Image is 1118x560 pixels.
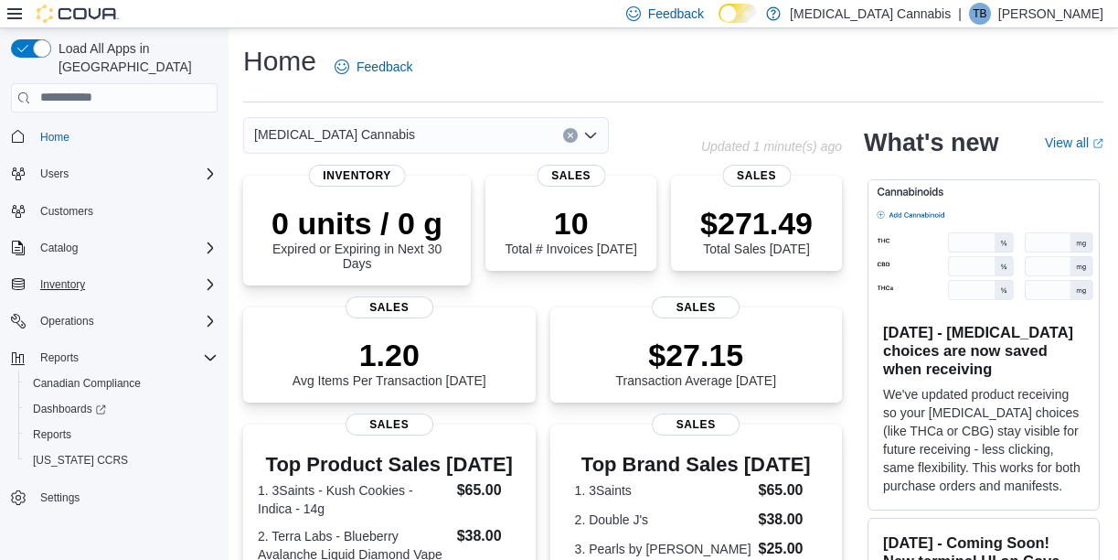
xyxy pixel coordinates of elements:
[258,454,521,476] h3: Top Product Sales [DATE]
[4,198,225,224] button: Customers
[18,422,225,447] button: Reports
[346,296,433,318] span: Sales
[33,486,218,509] span: Settings
[254,124,415,145] span: [MEDICAL_DATA] Cannabis
[4,161,225,187] button: Users
[4,235,225,261] button: Catalog
[505,205,636,256] div: Total # Invoices [DATE]
[575,511,751,529] dt: 2. Double J's
[26,372,148,394] a: Canadian Compliance
[700,205,813,256] div: Total Sales [DATE]
[40,130,69,145] span: Home
[33,274,218,296] span: Inventory
[4,272,225,297] button: Inventory
[33,310,101,332] button: Operations
[958,3,962,25] p: |
[33,376,141,391] span: Canadian Compliance
[33,163,76,185] button: Users
[18,371,225,396] button: Canadian Compliance
[26,449,135,471] a: [US_STATE] CCRS
[4,345,225,371] button: Reports
[701,139,842,154] p: Updated 1 minute(s) ago
[33,402,106,416] span: Dashboards
[346,414,433,436] span: Sales
[357,58,412,76] span: Feedback
[998,3,1103,25] p: [PERSON_NAME]
[575,454,817,476] h3: Top Brand Sales [DATE]
[40,167,69,181] span: Users
[40,277,85,292] span: Inventory
[26,449,218,471] span: Washington CCRS
[33,126,77,148] a: Home
[33,453,128,468] span: [US_STATE] CCRS
[40,314,94,328] span: Operations
[33,427,71,442] span: Reports
[26,424,79,446] a: Reports
[33,200,101,222] a: Customers
[33,125,218,148] span: Home
[759,509,817,531] dd: $38.00
[40,241,78,255] span: Catalog
[37,5,119,23] img: Cova
[457,525,521,547] dd: $38.00
[26,372,218,394] span: Canadian Compliance
[327,48,420,85] a: Feedback
[293,337,486,388] div: Avg Items Per Transaction [DATE]
[575,540,751,558] dt: 3. Pearls by [PERSON_NAME]
[719,4,757,23] input: Dark Mode
[33,163,218,185] span: Users
[4,124,225,150] button: Home
[722,165,791,187] span: Sales
[258,205,456,271] div: Expired or Expiring in Next 30 Days
[26,398,113,420] a: Dashboards
[864,128,998,157] h2: What's new
[40,204,93,219] span: Customers
[33,274,92,296] button: Inventory
[575,481,751,500] dt: 1. 3Saints
[4,308,225,334] button: Operations
[18,396,225,422] a: Dashboards
[759,538,817,560] dd: $25.00
[883,385,1084,495] p: We've updated product receiving so your [MEDICAL_DATA] choices (like THCa or CBG) stay visible fo...
[1045,135,1103,150] a: View allExternal link
[883,323,1084,378] h3: [DATE] - [MEDICAL_DATA] choices are now saved when receiving
[537,165,605,187] span: Sales
[33,237,85,259] button: Catalog
[969,3,991,25] div: Thomas Bove
[652,296,740,318] span: Sales
[33,347,86,369] button: Reports
[652,414,740,436] span: Sales
[51,39,218,76] span: Load All Apps in [GEOGRAPHIC_DATA]
[258,481,450,518] dt: 1. 3Saints - Kush Cookies - Indica - 14g
[457,479,521,501] dd: $65.00
[33,347,218,369] span: Reports
[505,205,636,242] p: 10
[258,205,456,242] p: 0 units / 0 g
[4,484,225,511] button: Settings
[583,128,598,143] button: Open list of options
[700,205,813,242] p: $271.49
[33,199,218,222] span: Customers
[790,3,951,25] p: [MEDICAL_DATA] Cannabis
[33,310,218,332] span: Operations
[293,337,486,373] p: 1.20
[308,165,406,187] span: Inventory
[26,398,218,420] span: Dashboards
[26,424,218,446] span: Reports
[1092,138,1103,149] svg: External link
[11,116,218,559] nav: Complex example
[615,337,776,388] div: Transaction Average [DATE]
[615,337,776,373] p: $27.15
[243,43,316,80] h1: Home
[40,350,79,365] span: Reports
[648,5,704,23] span: Feedback
[33,237,218,259] span: Catalog
[18,447,225,473] button: [US_STATE] CCRS
[759,479,817,501] dd: $65.00
[973,3,986,25] span: TB
[40,490,80,505] span: Settings
[33,487,87,509] a: Settings
[719,23,719,24] span: Dark Mode
[563,128,578,143] button: Clear input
